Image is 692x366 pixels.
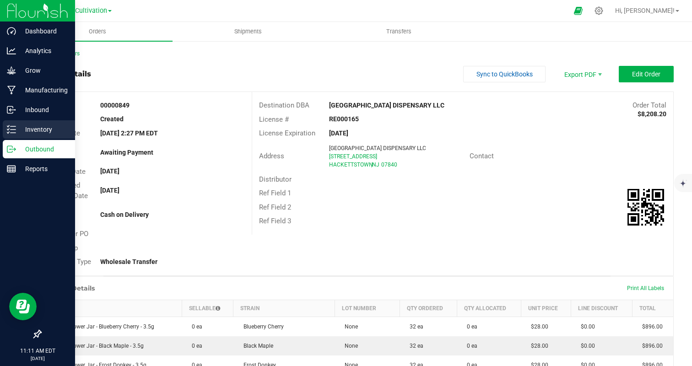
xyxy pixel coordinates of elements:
span: Ref Field 1 [259,189,291,197]
p: Grow [16,65,71,76]
span: Order Total [633,101,666,109]
span: Blueberry Cherry [239,323,284,330]
span: Destination DBA [259,101,309,109]
span: Ref Field 3 [259,217,291,225]
span: Print All Labels [627,285,664,291]
inline-svg: Inbound [7,105,16,114]
button: Sync to QuickBooks [463,66,546,82]
span: 32 ea [405,323,423,330]
span: 0 ea [187,323,202,330]
iframe: Resource center [9,293,37,320]
strong: [DATE] [100,187,119,194]
span: Sync to QuickBooks [476,70,533,78]
span: [STREET_ADDRESS] [329,153,377,160]
span: 0 ea [187,343,202,349]
span: $0.00 [576,323,595,330]
p: Inventory [16,124,71,135]
strong: Created [100,115,124,123]
p: Inbound [16,104,71,115]
inline-svg: Inventory [7,125,16,134]
span: [GEOGRAPHIC_DATA] DISPENSARY LLC [329,145,426,151]
span: Open Ecommerce Menu [568,2,589,20]
th: Strain [233,300,335,317]
span: Distributor [259,175,292,183]
span: $0.00 [576,343,595,349]
a: Shipments [173,22,323,41]
span: None [340,323,358,330]
span: $896.00 [638,323,663,330]
p: [DATE] [4,355,71,362]
span: Cultivation [75,7,107,15]
span: Black Maple [239,343,273,349]
li: Export PDF [555,66,610,82]
div: Manage settings [593,6,605,15]
span: Eighth Flower Jar - Blueberry Cherry - 3.5g [47,323,154,330]
p: Outbound [16,144,71,155]
span: Transfers [374,27,424,36]
qrcode: 00000849 [627,189,664,226]
span: 0 ea [462,343,477,349]
strong: RE000165 [329,115,359,123]
p: Manufacturing [16,85,71,96]
th: Total [632,300,673,317]
strong: Wholesale Transfer [100,258,157,265]
span: 32 ea [405,343,423,349]
span: License # [259,115,289,124]
p: Dashboard [16,26,71,37]
th: Qty Allocated [457,300,521,317]
a: Orders [22,22,173,41]
inline-svg: Dashboard [7,27,16,36]
inline-svg: Grow [7,66,16,75]
span: $28.00 [526,323,548,330]
strong: [GEOGRAPHIC_DATA] DISPENSARY LLC [329,102,444,109]
p: Reports [16,163,71,174]
span: License Expiration [259,129,315,137]
strong: [DATE] [100,167,119,175]
span: Contact [470,152,494,160]
span: Address [259,152,284,160]
span: Shipments [222,27,274,36]
span: HACKETTSTOWN [329,161,373,168]
span: , [371,161,372,168]
span: 0 ea [462,323,477,330]
span: Edit Order [632,70,660,78]
span: Ref Field 2 [259,203,291,211]
inline-svg: Reports [7,164,16,173]
strong: $8,208.20 [638,110,666,118]
inline-svg: Outbound [7,145,16,154]
p: Analytics [16,45,71,56]
strong: [DATE] 2:27 PM EDT [100,129,158,137]
span: Eighth Flower Jar - Black Maple - 3.5g [47,343,144,349]
strong: [DATE] [329,129,348,137]
th: Lot Number [335,300,400,317]
p: 11:11 AM EDT [4,347,71,355]
button: Edit Order [619,66,674,82]
inline-svg: Manufacturing [7,86,16,95]
strong: Awaiting Payment [100,149,153,156]
th: Unit Price [521,300,571,317]
span: $896.00 [638,343,663,349]
span: None [340,343,358,349]
th: Sellable [182,300,233,317]
th: Item [41,300,182,317]
strong: 00000849 [100,102,130,109]
inline-svg: Analytics [7,46,16,55]
span: Orders [76,27,119,36]
strong: Cash on Delivery [100,211,149,218]
span: 07840 [381,161,397,168]
span: NJ [372,161,379,168]
span: $28.00 [526,343,548,349]
span: Hi, [PERSON_NAME]! [615,7,675,14]
th: Line Discount [571,300,632,317]
a: Transfers [324,22,474,41]
img: Scan me! [627,189,664,226]
th: Qty Ordered [400,300,457,317]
